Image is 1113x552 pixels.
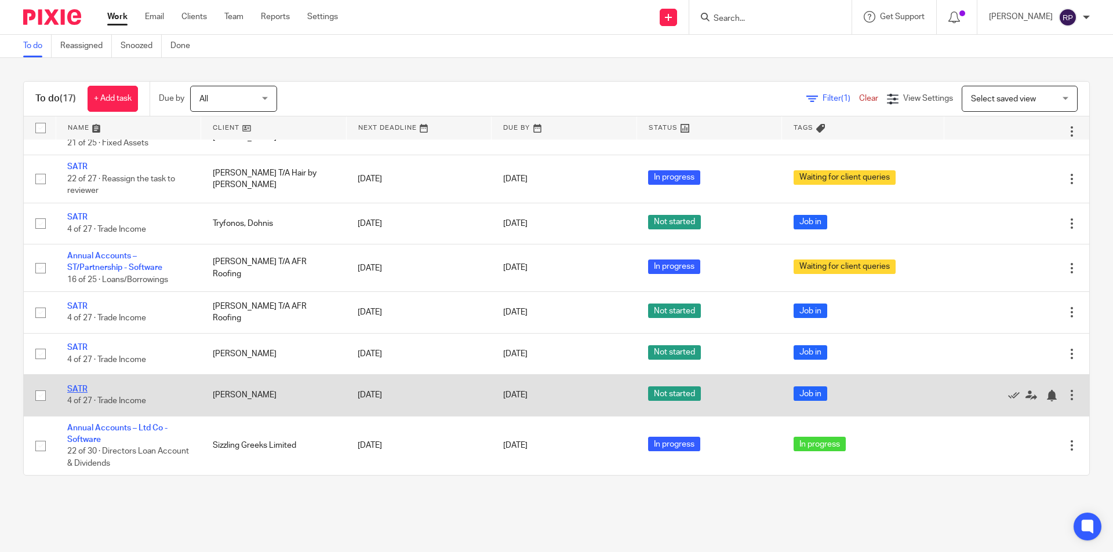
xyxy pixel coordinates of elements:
[346,375,492,416] td: [DATE]
[903,94,953,103] span: View Settings
[880,13,925,21] span: Get Support
[307,11,338,23] a: Settings
[67,315,146,323] span: 4 of 27 · Trade Income
[159,93,184,104] p: Due by
[823,94,859,103] span: Filter
[201,375,347,416] td: [PERSON_NAME]
[67,276,168,284] span: 16 of 25 · Loans/Borrowings
[346,292,492,333] td: [DATE]
[181,11,207,23] a: Clients
[648,170,700,185] span: In progress
[261,11,290,23] a: Reports
[67,163,88,171] a: SATR
[60,94,76,103] span: (17)
[346,333,492,374] td: [DATE]
[67,397,146,405] span: 4 of 27 · Trade Income
[648,386,701,401] span: Not started
[859,94,878,103] a: Clear
[503,308,528,316] span: [DATE]
[794,170,896,185] span: Waiting for client queries
[971,95,1036,103] span: Select saved view
[794,215,827,229] span: Job in
[648,215,701,229] span: Not started
[503,220,528,228] span: [DATE]
[67,343,88,352] a: SATR
[794,386,827,401] span: Job in
[648,304,701,318] span: Not started
[67,175,175,195] span: 22 of 27 · Reassign the task to reviewer
[648,437,700,451] span: In progress
[648,345,701,360] span: Not started
[60,35,112,57] a: Reassigned
[67,139,148,147] span: 21 of 25 · Fixed Assets
[23,35,52,57] a: To do
[170,35,199,57] a: Done
[201,244,347,292] td: [PERSON_NAME] T/A AFR Roofing
[201,203,347,244] td: Tryfonos, Dohnis
[794,125,813,131] span: Tags
[35,93,76,105] h1: To do
[346,203,492,244] td: [DATE]
[794,345,827,360] span: Job in
[67,356,146,364] span: 4 of 27 · Trade Income
[346,244,492,292] td: [DATE]
[201,416,347,475] td: Sizzling Greeks Limited
[67,225,146,233] span: 4 of 27 · Trade Income
[712,14,817,24] input: Search
[67,302,88,310] a: SATR
[145,11,164,23] a: Email
[67,252,162,272] a: Annual Accounts – ST/Partnership - Software
[346,155,492,203] td: [DATE]
[841,94,850,103] span: (1)
[346,416,492,475] td: [DATE]
[67,424,168,444] a: Annual Accounts – Ltd Co - Software
[23,9,81,25] img: Pixie
[794,437,846,451] span: In progress
[199,95,208,103] span: All
[67,385,88,393] a: SATR
[67,447,189,467] span: 22 of 30 · Directors Loan Account & Dividends
[794,259,896,274] span: Waiting for client queries
[648,259,700,274] span: In progress
[503,350,528,358] span: [DATE]
[1059,8,1077,27] img: svg%3E
[201,292,347,333] td: [PERSON_NAME] T/A AFR Roofing
[1008,389,1025,401] a: Mark as done
[503,441,528,449] span: [DATE]
[503,264,528,272] span: [DATE]
[107,11,128,23] a: Work
[794,304,827,318] span: Job in
[989,11,1053,23] p: [PERSON_NAME]
[224,11,243,23] a: Team
[88,86,138,112] a: + Add task
[67,213,88,221] a: SATR
[503,175,528,183] span: [DATE]
[201,155,347,203] td: [PERSON_NAME] T/A Hair by [PERSON_NAME]
[503,391,528,399] span: [DATE]
[201,333,347,374] td: [PERSON_NAME]
[121,35,162,57] a: Snoozed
